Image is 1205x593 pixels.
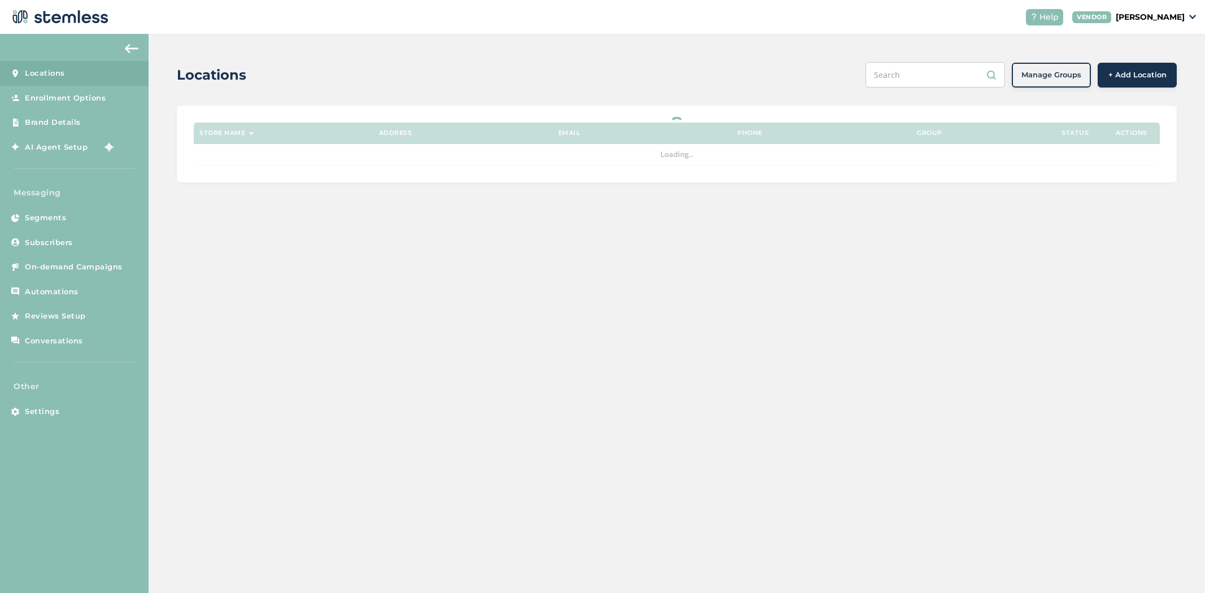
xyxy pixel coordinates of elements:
[1189,15,1196,19] img: icon_down-arrow-small-66adaf34.svg
[1108,69,1167,81] span: + Add Location
[25,261,123,273] span: On-demand Campaigns
[25,93,106,104] span: Enrollment Options
[1039,11,1059,23] span: Help
[25,117,81,128] span: Brand Details
[125,44,138,53] img: icon-arrow-back-accent-c549486e.svg
[865,62,1005,88] input: Search
[1021,69,1081,81] span: Manage Groups
[25,286,79,298] span: Automations
[1116,11,1185,23] p: [PERSON_NAME]
[1098,63,1177,88] button: + Add Location
[25,212,66,224] span: Segments
[1072,11,1111,23] div: VENDOR
[1012,63,1091,88] button: Manage Groups
[96,136,119,158] img: glitter-stars-b7820f95.gif
[25,335,83,347] span: Conversations
[25,68,65,79] span: Locations
[9,6,108,28] img: logo-dark-0685b13c.svg
[25,142,88,153] span: AI Agent Setup
[25,311,86,322] span: Reviews Setup
[1030,14,1037,20] img: icon-help-white-03924b79.svg
[177,65,246,85] h2: Locations
[25,406,59,417] span: Settings
[25,237,73,248] span: Subscribers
